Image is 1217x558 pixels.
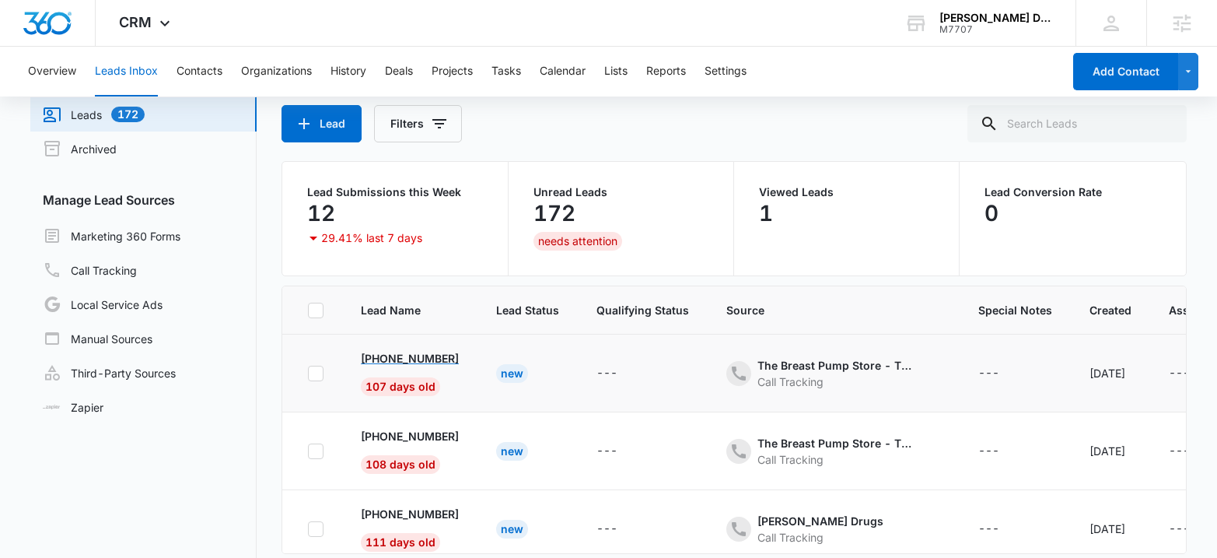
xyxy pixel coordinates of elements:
[757,374,913,390] div: Call Tracking
[757,513,883,529] div: [PERSON_NAME] Drugs
[604,47,628,97] button: Lists
[978,520,1027,539] div: - - Select to Edit Field
[533,232,622,251] div: needs attention
[978,302,1052,318] span: Special Notes
[1169,364,1190,383] div: ---
[496,367,528,380] a: New
[533,187,708,198] p: Unread Leads
[757,435,913,451] div: The Breast Pump Store - TPA
[726,302,941,318] span: Source
[496,364,528,383] div: New
[43,139,117,158] a: Archived
[30,191,257,209] h3: Manage Lead Sources
[361,506,459,549] a: [PHONE_NUMBER]111 days old
[533,201,575,226] p: 172
[1089,521,1131,537] div: [DATE]
[282,105,362,142] button: Lead
[43,226,180,245] a: Marketing 360 Forms
[759,187,934,198] p: Viewed Leads
[374,105,462,142] button: Filters
[978,520,999,539] div: ---
[757,451,913,468] div: Call Tracking
[28,47,76,97] button: Overview
[1089,302,1131,318] span: Created
[1169,442,1190,461] div: ---
[646,47,686,97] button: Reports
[596,520,617,539] div: ---
[1169,520,1190,539] div: ---
[361,302,459,318] span: Lead Name
[978,442,1027,461] div: - - Select to Edit Field
[726,357,941,390] div: - - Select to Edit Field
[967,105,1187,142] input: Search Leads
[496,302,559,318] span: Lead Status
[1089,365,1131,381] div: [DATE]
[496,520,528,539] div: New
[432,47,473,97] button: Projects
[540,47,586,97] button: Calendar
[939,12,1053,24] div: account name
[177,47,222,97] button: Contacts
[726,513,911,546] div: - - Select to Edit Field
[43,261,137,279] a: Call Tracking
[939,24,1053,35] div: account id
[726,435,941,468] div: - - Select to Edit Field
[496,442,528,461] div: New
[978,364,1027,383] div: - - Select to Edit Field
[361,533,440,552] span: 111 days old
[978,364,999,383] div: ---
[596,364,617,383] div: ---
[361,428,459,444] p: [PHONE_NUMBER]
[1073,53,1178,90] button: Add Contact
[596,442,645,461] div: - - Select to Edit Field
[596,302,689,318] span: Qualifying Status
[241,47,312,97] button: Organizations
[43,399,103,416] a: Zapier
[95,47,158,97] button: Leads Inbox
[596,520,645,539] div: - - Select to Edit Field
[361,428,459,471] a: [PHONE_NUMBER]108 days old
[361,350,459,393] a: [PHONE_NUMBER]107 days old
[361,377,440,396] span: 107 days old
[361,455,440,474] span: 108 days old
[43,105,145,124] a: Leads172
[307,201,335,226] p: 12
[496,444,528,458] a: New
[330,47,366,97] button: History
[757,529,883,546] div: Call Tracking
[43,329,152,348] a: Manual Sources
[361,506,459,522] p: [PHONE_NUMBER]
[43,363,176,382] a: Third-Party Sources
[119,14,152,30] span: CRM
[1089,443,1131,459] div: [DATE]
[321,233,422,244] p: 29.41% last 7 days
[759,201,773,226] p: 1
[705,47,747,97] button: Settings
[978,442,999,461] div: ---
[361,350,459,367] p: [PHONE_NUMBER]
[496,522,528,535] a: New
[491,47,521,97] button: Tasks
[984,201,998,226] p: 0
[984,187,1160,198] p: Lead Conversion Rate
[596,364,645,383] div: - - Select to Edit Field
[757,357,913,374] div: The Breast Pump Store - TPA
[385,47,413,97] button: Deals
[43,295,163,314] a: Local Service Ads
[596,442,617,461] div: ---
[307,187,482,198] p: Lead Submissions this Week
